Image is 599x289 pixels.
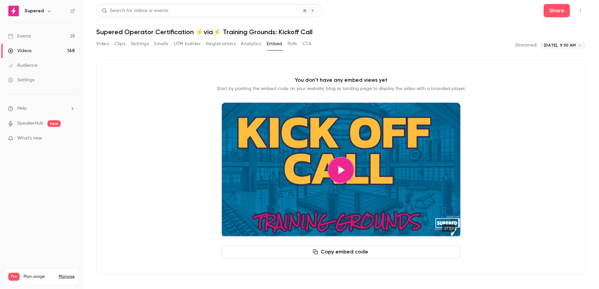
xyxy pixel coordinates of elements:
button: Emails [154,39,168,49]
span: [DATE], [544,42,558,48]
div: Events [8,33,31,40]
img: Supered [8,6,19,16]
span: Help [17,105,27,112]
button: Settings [131,39,149,49]
div: Audience [8,62,37,69]
p: / 150 [60,281,75,287]
span: new [47,120,61,127]
button: Video [96,39,109,49]
button: Play video [328,157,354,183]
span: Plan usage [24,274,55,279]
a: SpeakerHub [17,120,43,127]
h1: Supered Operator Certification ⚡️via⚡️ Training Grounds: Kickoff Call [96,28,586,36]
button: UTM builder [174,39,201,49]
button: Top Bar Actions [575,5,586,16]
p: Start by pasting the embed code on your website, blog or landing page to display the video with a... [217,85,466,92]
button: Polls [288,39,297,49]
p: You don't have any embed views yet [295,76,387,84]
h6: Supered [25,8,44,14]
div: Settings [8,77,34,83]
button: Analytics [241,39,261,49]
div: Search for videos or events [102,7,168,14]
time: 27:53 [442,224,455,232]
button: Registrations [206,39,235,49]
button: Embed [267,39,282,49]
span: 9:30 AM [560,42,576,48]
section: Cover [222,103,460,237]
button: Share [544,4,570,17]
span: Pro [8,273,20,281]
p: Streamed: [515,42,537,48]
p: Videos [8,281,21,287]
button: Copy embed code [222,245,460,258]
span: 168 [60,282,65,286]
li: help-dropdown-opener [8,105,75,112]
button: Clips [114,39,125,49]
a: Manage [59,274,75,279]
button: CTA [302,39,311,49]
span: What's new [17,135,42,142]
div: Videos [8,48,32,54]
